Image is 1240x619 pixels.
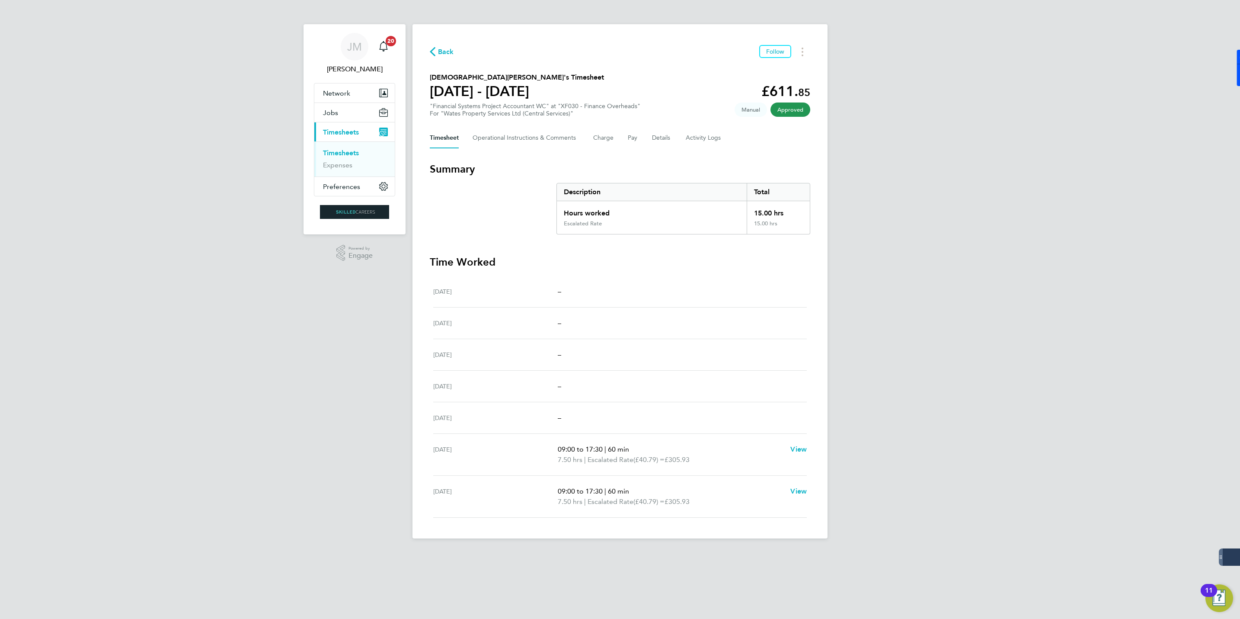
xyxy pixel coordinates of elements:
img: skilledcareers-logo-retina.png [320,205,389,219]
span: Escalated Rate [588,455,633,465]
div: [DATE] [433,350,558,360]
div: Escalated Rate [564,220,602,227]
button: Preferences [314,177,395,196]
div: Hours worked [557,201,747,220]
div: "Financial Systems Project Accountant WC" at "XF030 - Finance Overheads" [430,103,640,117]
div: 11 [1205,590,1213,602]
div: [DATE] [433,318,558,328]
button: Operational Instructions & Comments [473,128,579,148]
span: Preferences [323,183,360,191]
span: | [604,487,606,495]
a: View [790,444,807,455]
span: (£40.79) = [633,455,665,464]
span: | [584,497,586,506]
span: Jack McMurray [314,64,395,74]
span: 7.50 hrs [558,455,582,464]
span: £305.93 [665,455,690,464]
span: View [790,445,807,453]
span: Engage [348,252,373,260]
button: Back [430,46,454,57]
div: [DATE] [433,286,558,297]
button: Pay [628,128,638,148]
span: Timesheets [323,128,359,136]
button: Activity Logs [686,128,722,148]
span: | [584,455,586,464]
div: For "Wates Property Services Ltd (Central Services)" [430,110,640,117]
span: | [604,445,606,453]
button: Jobs [314,103,395,122]
span: 20 [386,36,396,46]
section: Timesheet [430,162,810,518]
span: 60 min [608,445,629,453]
span: – [558,414,561,422]
span: 85 [798,86,810,99]
div: Timesheets [314,141,395,176]
a: View [790,486,807,497]
span: View [790,487,807,495]
button: Timesheet [430,128,459,148]
nav: Main navigation [304,24,406,234]
h3: Time Worked [430,255,810,269]
span: – [558,382,561,390]
div: 15.00 hrs [747,201,810,220]
h2: [DEMOGRAPHIC_DATA][PERSON_NAME]'s Timesheet [430,72,604,83]
h3: Summary [430,162,810,176]
span: – [558,350,561,359]
span: Network [323,89,350,97]
span: – [558,287,561,295]
a: Expenses [323,161,352,169]
span: 09:00 to 17:30 [558,445,603,453]
span: This timesheet has been approved. [770,103,810,117]
div: Summary [556,183,810,234]
span: 60 min [608,487,629,495]
div: Description [557,183,747,201]
app-decimal: £611. [761,83,810,99]
span: £305.93 [665,497,690,506]
span: (£40.79) = [633,497,665,506]
div: Total [747,183,810,201]
span: Jobs [323,109,338,117]
span: JM [347,41,362,52]
button: Open Resource Center, 11 new notifications [1205,584,1233,612]
span: 09:00 to 17:30 [558,487,603,495]
button: Charge [593,128,614,148]
span: Powered by [348,245,373,252]
a: 20 [375,33,392,61]
a: Powered byEngage [336,245,373,261]
button: Follow [759,45,791,58]
div: [DATE] [433,444,558,465]
div: [DATE] [433,413,558,423]
a: JM[PERSON_NAME] [314,33,395,74]
a: Timesheets [323,149,359,157]
button: Timesheets Menu [795,45,810,58]
span: Back [438,47,454,57]
span: 7.50 hrs [558,497,582,506]
span: Follow [766,48,784,55]
button: Network [314,83,395,103]
div: 15.00 hrs [747,220,810,234]
h1: [DATE] - [DATE] [430,83,604,100]
span: Escalated Rate [588,497,633,507]
div: [DATE] [433,486,558,507]
span: This timesheet was manually created. [735,103,767,117]
button: Timesheets [314,122,395,141]
a: Go to home page [314,205,395,219]
div: [DATE] [433,381,558,391]
button: Details [652,128,672,148]
span: – [558,319,561,327]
